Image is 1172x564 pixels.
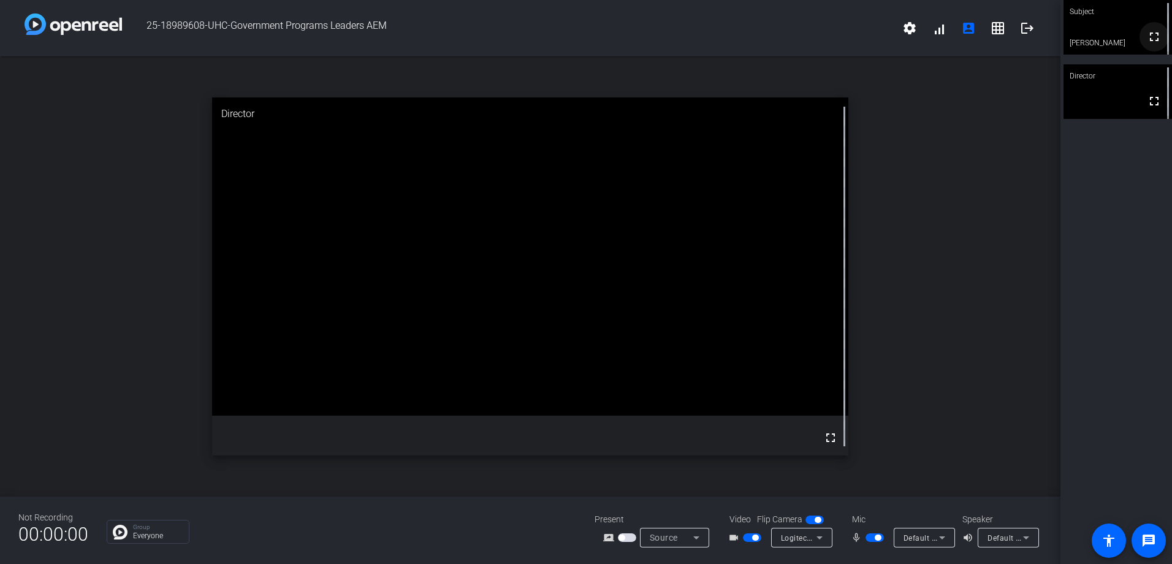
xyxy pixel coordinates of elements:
[603,530,618,545] mat-icon: screen_share_outline
[133,524,183,530] p: Group
[1102,533,1116,548] mat-icon: accessibility
[962,530,977,545] mat-icon: volume_up
[987,533,1116,543] span: Default - Speakers (Poly Sync 20-M)
[757,513,802,526] span: Flip Camera
[212,97,848,131] div: Director
[823,430,838,445] mat-icon: fullscreen
[650,533,678,543] span: Source
[840,513,962,526] div: Mic
[1147,29,1162,44] mat-icon: fullscreen
[962,513,1036,526] div: Speaker
[1064,64,1172,88] div: Director
[961,21,976,36] mat-icon: account_box
[1020,21,1035,36] mat-icon: logout
[902,21,917,36] mat-icon: settings
[1147,94,1162,109] mat-icon: fullscreen
[729,513,751,526] span: Video
[781,533,917,543] span: Logitech Webcam C925e (046d:085b)
[122,13,895,43] span: 25-18989608-UHC-Government Programs Leaders AEM
[25,13,122,35] img: white-gradient.svg
[1141,533,1156,548] mat-icon: message
[18,519,88,549] span: 00:00:00
[851,530,866,545] mat-icon: mic_none
[728,530,743,545] mat-icon: videocam_outline
[595,513,717,526] div: Present
[18,511,88,524] div: Not Recording
[991,21,1005,36] mat-icon: grid_on
[113,525,127,539] img: Chat Icon
[924,13,954,43] button: signal_cellular_alt
[133,532,183,539] p: Everyone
